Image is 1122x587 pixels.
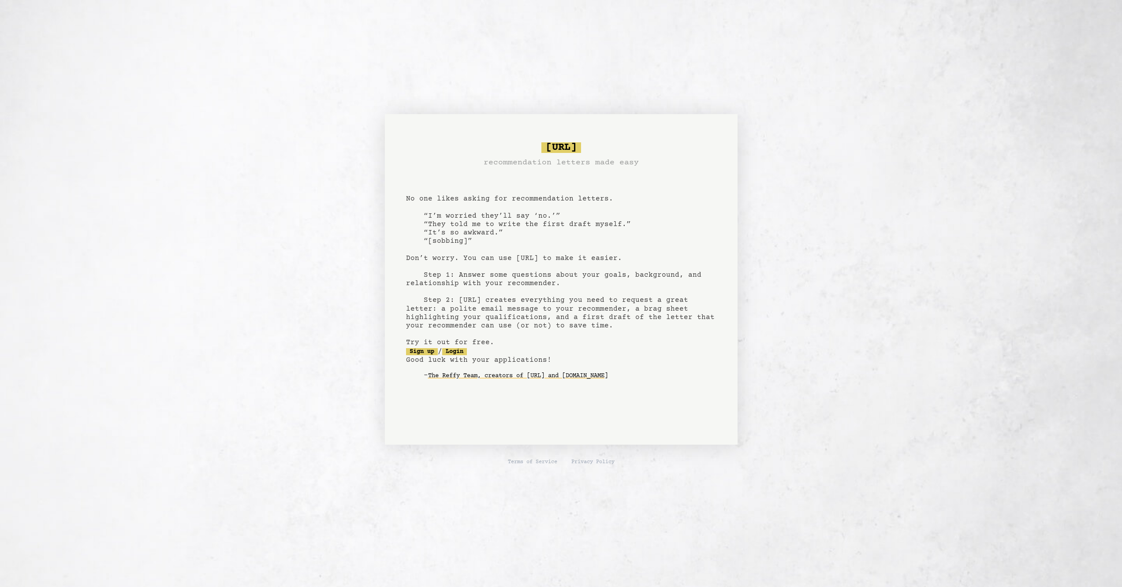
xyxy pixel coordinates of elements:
pre: No one likes asking for recommendation letters. “I’m worried they’ll say ‘no.’” “They told me to ... [406,139,716,397]
a: Privacy Policy [571,459,615,466]
a: Login [442,348,467,355]
a: The Reffy Team, creators of [URL] and [DOMAIN_NAME] [428,369,608,383]
a: Terms of Service [508,459,557,466]
h3: recommendation letters made easy [484,156,639,169]
a: Sign up [406,348,438,355]
span: [URL] [541,142,581,153]
div: - [424,372,716,380]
